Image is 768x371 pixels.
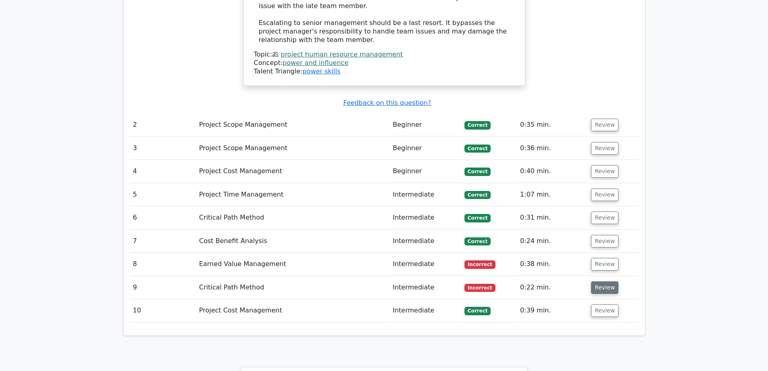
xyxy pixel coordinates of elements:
td: 1:07 min. [517,183,588,206]
td: Intermediate [389,230,461,253]
td: Intermediate [389,206,461,229]
td: 2 [130,113,196,136]
td: Beginner [389,113,461,136]
td: Project Cost Management [196,299,389,322]
span: Correct [464,121,491,129]
button: Review [591,189,618,201]
button: Review [591,142,618,155]
td: Intermediate [389,299,461,322]
td: Earned Value Management [196,253,389,276]
td: 0:39 min. [517,299,588,322]
td: 3 [130,137,196,160]
button: Review [591,119,618,131]
td: 5 [130,183,196,206]
span: Correct [464,214,491,222]
td: 4 [130,160,196,183]
button: Review [591,212,618,224]
a: power and influence [283,59,348,67]
td: 0:36 min. [517,137,588,160]
td: 0:31 min. [517,206,588,229]
td: 0:38 min. [517,253,588,276]
td: 6 [130,206,196,229]
td: Critical Path Method [196,276,389,299]
span: Incorrect [464,260,495,268]
button: Review [591,304,618,317]
td: Intermediate [389,253,461,276]
div: Concept: [254,59,514,67]
a: project human resource management [281,50,403,58]
td: 10 [130,299,196,322]
td: Project Scope Management [196,137,389,160]
td: 0:40 min. [517,160,588,183]
span: Correct [464,145,491,153]
a: power skills [302,67,340,75]
td: 9 [130,276,196,299]
td: Intermediate [389,276,461,299]
td: 8 [130,253,196,276]
button: Review [591,281,618,294]
span: Correct [464,307,491,315]
span: Incorrect [464,284,495,292]
td: Intermediate [389,183,461,206]
td: Beginner [389,137,461,160]
div: Topic: [254,50,514,59]
span: Correct [464,237,491,245]
div: Talent Triangle: [254,50,514,75]
td: 0:22 min. [517,276,588,299]
span: Correct [464,191,491,199]
td: 0:24 min. [517,230,588,253]
td: Project Cost Management [196,160,389,183]
td: Critical Path Method [196,206,389,229]
button: Review [591,165,618,178]
button: Review [591,235,618,247]
td: 0:35 min. [517,113,588,136]
td: Cost Benefit Analysis [196,230,389,253]
td: Project Time Management [196,183,389,206]
span: Correct [464,168,491,176]
button: Review [591,258,618,270]
td: Project Scope Management [196,113,389,136]
td: 7 [130,230,196,253]
a: Feedback on this question? [343,99,431,107]
td: Beginner [389,160,461,183]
